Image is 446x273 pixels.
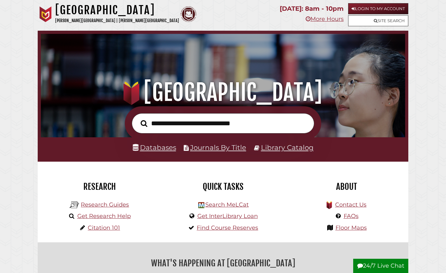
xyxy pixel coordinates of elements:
a: Site Search [348,15,408,26]
a: Login to My Account [348,3,408,14]
a: Library Catalog [261,143,314,152]
h2: What's Happening at [GEOGRAPHIC_DATA] [42,256,404,270]
p: [DATE]: 8am - 10pm [280,3,344,14]
h2: Quick Tasks [166,181,280,192]
a: Find Course Reserves [197,224,258,231]
h2: Research [42,181,156,192]
a: Get Research Help [77,213,131,220]
a: Citation 101 [88,224,120,231]
a: Get InterLibrary Loan [197,213,258,220]
a: FAQs [344,213,359,220]
button: Search [137,118,150,128]
h1: [GEOGRAPHIC_DATA] [55,3,179,17]
a: Floor Maps [335,224,367,231]
a: Journals By Title [190,143,246,152]
h2: About [290,181,404,192]
a: Research Guides [81,201,129,208]
img: Hekman Library Logo [70,200,79,210]
img: Calvin University [38,6,54,22]
a: Databases [133,143,176,152]
a: Search MeLCat [205,201,249,208]
a: Contact Us [335,201,366,208]
i: Search [141,120,147,127]
img: Calvin Theological Seminary [181,6,196,22]
p: [PERSON_NAME][GEOGRAPHIC_DATA] | [PERSON_NAME][GEOGRAPHIC_DATA] [55,17,179,24]
a: More Hours [306,16,344,22]
h1: [GEOGRAPHIC_DATA] [48,78,398,106]
img: Hekman Library Logo [198,202,204,208]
